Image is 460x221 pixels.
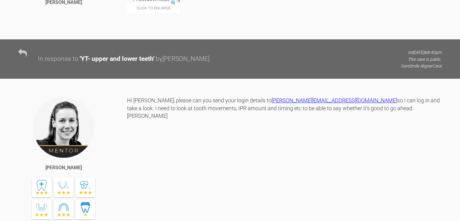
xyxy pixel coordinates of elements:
div: ' YT- upper and lower teeth ' [80,54,154,64]
p: SureSmile Aligner Case [401,63,442,69]
p: on [DATE] at 8:40pm [401,49,442,56]
div: In response to [38,54,78,64]
span: Click to enlarge [127,3,180,13]
a: [PERSON_NAME][EMAIL_ADDRESS][DOMAIN_NAME] [272,97,397,104]
img: Kelly Toft [33,97,94,158]
div: [PERSON_NAME] [45,164,82,172]
div: by [PERSON_NAME] [156,54,210,64]
p: This case is public. [401,56,442,63]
